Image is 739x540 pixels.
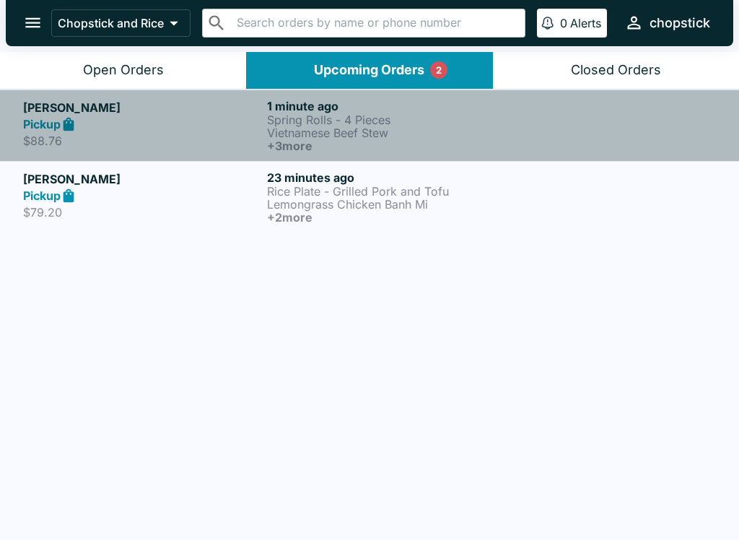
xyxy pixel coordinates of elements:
[650,14,710,32] div: chopstick
[23,170,261,188] h5: [PERSON_NAME]
[267,211,505,224] h6: + 2 more
[23,99,261,116] h5: [PERSON_NAME]
[14,4,51,41] button: open drawer
[83,62,164,79] div: Open Orders
[267,170,505,185] h6: 23 minutes ago
[23,134,261,148] p: $88.76
[570,16,601,30] p: Alerts
[51,9,191,37] button: Chopstick and Rice
[23,117,61,131] strong: Pickup
[267,113,505,126] p: Spring Rolls - 4 Pieces
[267,139,505,152] h6: + 3 more
[23,188,61,203] strong: Pickup
[436,63,442,77] p: 2
[58,16,164,30] p: Chopstick and Rice
[618,7,716,38] button: chopstick
[571,62,661,79] div: Closed Orders
[314,62,424,79] div: Upcoming Orders
[267,99,505,113] h6: 1 minute ago
[267,198,505,211] p: Lemongrass Chicken Banh Mi
[267,185,505,198] p: Rice Plate - Grilled Pork and Tofu
[23,205,261,219] p: $79.20
[267,126,505,139] p: Vietnamese Beef Stew
[232,13,519,33] input: Search orders by name or phone number
[560,16,567,30] p: 0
